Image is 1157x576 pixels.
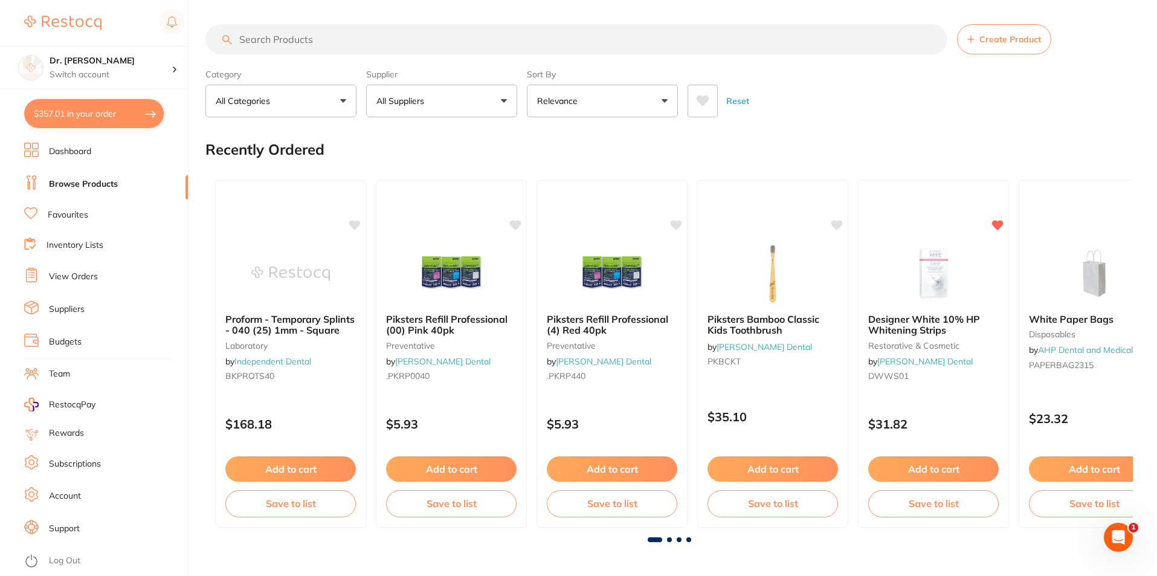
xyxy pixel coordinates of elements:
small: preventative [386,341,517,351]
a: Dashboard [49,146,91,158]
button: All Categories [205,85,356,117]
button: Save to list [547,490,677,517]
button: Add to cart [868,456,999,482]
a: Subscriptions [49,458,101,470]
p: $5.93 [386,417,517,431]
a: Suppliers [49,303,85,316]
img: Piksters Refill Professional (00) Pink 40pk [412,244,491,304]
a: [PERSON_NAME] Dental [395,356,491,367]
span: RestocqPay [49,399,95,411]
small: preventative [547,341,677,351]
a: Log Out [49,555,80,567]
p: $35.10 [707,410,838,424]
b: Piksters Bamboo Classic Kids Toothbrush [707,314,838,336]
b: Proform - Temporary Splints - 040 (25) 1mm - Square [225,314,356,336]
b: Piksters Refill Professional (00) Pink 40pk [386,314,517,336]
button: Log Out [24,552,184,571]
h2: Recently Ordered [205,141,324,158]
a: Restocq Logo [24,9,102,37]
a: Browse Products [49,178,118,190]
button: Create Product [957,24,1051,54]
button: Add to cart [225,456,356,482]
a: Rewards [49,427,84,439]
a: RestocqPay [24,398,95,412]
small: laboratory [225,341,356,351]
p: $5.93 [547,417,677,431]
span: by [225,356,311,367]
label: Category [205,69,356,80]
span: 1 [1129,523,1138,532]
span: by [386,356,491,367]
img: Dr. Kim Carr [19,56,43,80]
label: Supplier [366,69,517,80]
img: RestocqPay [24,398,39,412]
a: Team [49,368,70,380]
button: Add to cart [386,456,517,482]
button: Save to list [386,490,517,517]
p: $168.18 [225,417,356,431]
small: BKPROTS40 [225,371,356,381]
a: [PERSON_NAME] Dental [717,341,812,352]
p: $31.82 [868,417,999,431]
button: Relevance [527,85,678,117]
a: Support [49,523,80,535]
span: by [707,341,812,352]
label: Sort By [527,69,678,80]
span: by [547,356,651,367]
img: Piksters Bamboo Classic Kids Toothbrush [733,244,812,304]
a: Budgets [49,336,82,348]
button: Save to list [707,490,838,517]
span: Create Product [979,34,1041,44]
p: Switch account [50,69,172,81]
button: $357.01 in your order [24,99,164,128]
p: All Suppliers [376,95,429,107]
p: All Categories [216,95,275,107]
small: PKBCKT [707,357,838,366]
img: Proform - Temporary Splints - 040 (25) 1mm - Square [251,244,330,304]
small: .PKRP440 [547,371,677,381]
button: Reset [723,85,753,117]
a: [PERSON_NAME] Dental [556,356,651,367]
a: Account [49,490,81,502]
p: Relevance [537,95,582,107]
h4: Dr. Kim Carr [50,55,172,67]
span: by [868,356,973,367]
small: restorative & cosmetic [868,341,999,351]
b: Piksters Refill Professional (4) Red 40pk [547,314,677,336]
img: Restocq Logo [24,16,102,30]
a: AHP Dental and Medical [1038,345,1133,355]
a: View Orders [49,271,98,283]
iframe: Intercom live chat [1104,523,1133,552]
button: Save to list [225,490,356,517]
a: Favourites [48,209,88,221]
a: [PERSON_NAME] Dental [877,356,973,367]
a: Independent Dental [234,356,311,367]
small: .PKRP0040 [386,371,517,381]
b: Designer White 10% HP Whitening Strips [868,314,999,336]
img: White Paper Bags [1055,244,1133,304]
small: DWWS01 [868,371,999,381]
img: Piksters Refill Professional (4) Red 40pk [573,244,651,304]
span: by [1029,345,1133,355]
button: Add to cart [707,456,838,482]
a: Inventory Lists [47,239,103,251]
button: Add to cart [547,456,677,482]
img: Designer White 10% HP Whitening Strips [894,244,973,304]
button: Save to list [868,490,999,517]
input: Search Products [205,24,947,54]
button: All Suppliers [366,85,517,117]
